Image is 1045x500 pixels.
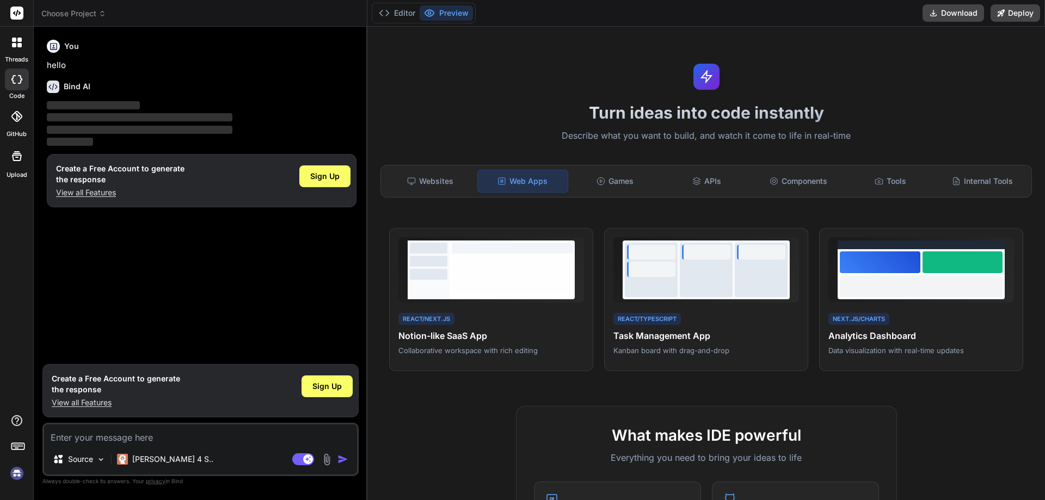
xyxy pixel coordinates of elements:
span: ‌ [47,113,232,121]
span: Sign Up [312,381,342,392]
span: Sign Up [310,171,340,182]
button: Preview [420,5,473,21]
p: Source [68,454,93,465]
p: View all Features [52,397,180,408]
p: Always double-check its answers. Your in Bind [42,476,359,486]
p: Kanban board with drag-and-drop [613,345,799,355]
p: hello [47,59,356,72]
span: ‌ [47,126,232,134]
div: Components [754,170,844,193]
div: Next.js/Charts [828,313,889,325]
img: attachment [321,453,333,466]
div: APIs [662,170,752,193]
span: ‌ [47,138,93,146]
span: Choose Project [41,8,106,19]
img: signin [8,464,26,483]
div: Tools [846,170,936,193]
h4: Task Management App [613,329,799,342]
div: Internal Tools [937,170,1027,193]
h2: What makes IDE powerful [534,424,879,447]
h4: Analytics Dashboard [828,329,1014,342]
p: [PERSON_NAME] 4 S.. [132,454,213,465]
button: Deploy [991,4,1040,22]
div: React/Next.js [398,313,454,325]
p: Describe what you want to build, and watch it come to life in real-time [374,129,1038,143]
label: GitHub [7,129,27,139]
div: Web Apps [477,170,568,193]
h6: Bind AI [64,81,90,92]
p: Data visualization with real-time updates [828,345,1014,355]
div: Websites [385,170,475,193]
span: privacy [146,478,165,484]
img: Claude 4 Sonnet [117,454,128,465]
h6: You [64,41,79,52]
label: code [9,91,24,101]
h1: Create a Free Account to generate the response [56,163,185,185]
img: Pick Models [96,455,106,464]
label: threads [5,55,28,64]
button: Download [923,4,984,22]
div: React/TypeScript [613,313,681,325]
h4: Notion-like SaaS App [398,329,584,342]
p: Collaborative workspace with rich editing [398,345,584,355]
div: Games [570,170,660,193]
h1: Create a Free Account to generate the response [52,373,180,395]
label: Upload [7,170,27,180]
img: icon [337,454,348,465]
span: ‌ [47,101,140,109]
p: View all Features [56,187,185,198]
button: Editor [374,5,420,21]
p: Everything you need to bring your ideas to life [534,451,879,464]
h1: Turn ideas into code instantly [374,103,1038,122]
